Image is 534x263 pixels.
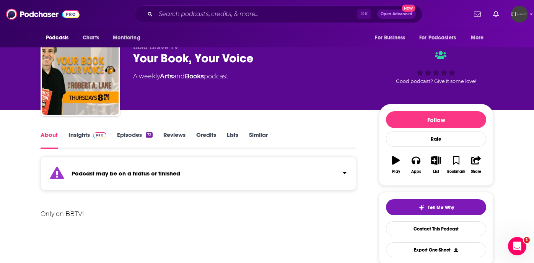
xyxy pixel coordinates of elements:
[471,8,484,21] a: Show notifications dropdown
[377,10,416,19] button: Open AdvancedNew
[156,8,357,20] input: Search podcasts, credits, & more...
[42,38,119,115] img: Your Book, Your Voice
[433,169,439,174] div: List
[249,131,268,149] a: Similar
[68,131,106,149] a: InsightsPodchaser Pro
[428,205,454,211] span: Tell Me Why
[396,78,476,84] span: Good podcast? Give it some love!
[107,31,150,45] button: open menu
[93,132,106,138] img: Podchaser Pro
[446,151,466,179] button: Bookmark
[357,9,371,19] span: ⌘ K
[196,131,216,149] a: Credits
[511,6,528,23] button: Show profile menu
[117,131,153,149] a: Episodes72
[511,6,528,23] img: User Profile
[227,131,238,149] a: Lists
[418,205,425,211] img: tell me why sparkle
[46,32,68,43] span: Podcasts
[133,72,228,81] div: A weekly podcast
[386,221,486,236] a: Contact This Podcast
[41,161,356,190] section: Click to expand status details
[414,31,467,45] button: open menu
[511,6,528,23] span: Logged in as mbrown64240
[41,31,78,45] button: open menu
[72,170,180,177] strong: Podcast may be on a hiatus or finished
[173,73,185,80] span: and
[524,237,530,243] span: 1
[426,151,446,179] button: List
[406,151,426,179] button: Apps
[466,31,493,45] button: open menu
[386,242,486,257] button: Export One-Sheet
[381,12,412,16] span: Open Advanced
[386,111,486,128] button: Follow
[386,131,486,147] div: Rate
[392,169,400,174] div: Play
[113,32,140,43] span: Monitoring
[163,131,186,149] a: Reviews
[379,44,493,91] div: Good podcast? Give it some love!
[185,73,204,80] a: Books
[6,7,80,21] img: Podchaser - Follow, Share and Rate Podcasts
[471,32,484,43] span: More
[471,169,481,174] div: Share
[370,31,415,45] button: open menu
[419,32,456,43] span: For Podcasters
[402,5,415,12] span: New
[83,32,99,43] span: Charts
[447,169,465,174] div: Bookmark
[508,237,526,255] iframe: Intercom live chat
[135,5,422,23] div: Search podcasts, credits, & more...
[386,151,406,179] button: Play
[411,169,421,174] div: Apps
[41,209,356,219] div: Only on BBTV!
[466,151,486,179] button: Share
[375,32,405,43] span: For Business
[146,132,153,138] div: 72
[78,31,104,45] a: Charts
[386,199,486,215] button: tell me why sparkleTell Me Why
[490,8,502,21] a: Show notifications dropdown
[41,131,58,149] a: About
[160,73,173,80] a: Arts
